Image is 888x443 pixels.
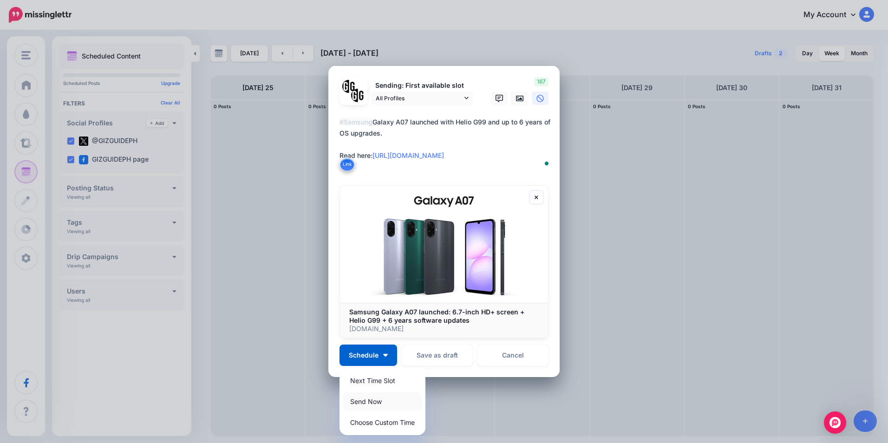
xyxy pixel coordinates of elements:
[534,77,548,86] span: 167
[376,93,462,103] span: All Profiles
[340,345,397,366] button: Schedule
[349,308,524,324] b: Samsung Galaxy A07 launched: 6.7-inch HD+ screen + Helio G99 + 6 years software updates
[340,117,553,161] div: Galaxy A07 launched with Helio G99 and up to 6 years of OS upgrades. Read here:
[343,413,422,431] a: Choose Custom Time
[824,411,846,434] div: Open Intercom Messenger
[383,354,388,357] img: arrow-down-white.png
[349,352,379,358] span: Schedule
[371,91,473,105] a: All Profiles
[340,186,548,303] img: Samsung Galaxy A07 launched: 6.7-inch HD+ screen + Helio G99 + 6 years software updates
[349,325,539,333] p: [DOMAIN_NAME]
[371,80,473,91] p: Sending: First available slot
[340,157,355,171] button: Link
[402,345,473,366] button: Save as draft
[342,80,356,93] img: 353459792_649996473822713_4483302954317148903_n-bsa138318.png
[477,345,548,366] a: Cancel
[343,371,422,390] a: Next Time Slot
[351,89,365,102] img: JT5sWCfR-79925.png
[343,392,422,410] a: Send Now
[340,117,553,172] textarea: To enrich screen reader interactions, please activate Accessibility in Grammarly extension settings
[340,368,425,435] div: Schedule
